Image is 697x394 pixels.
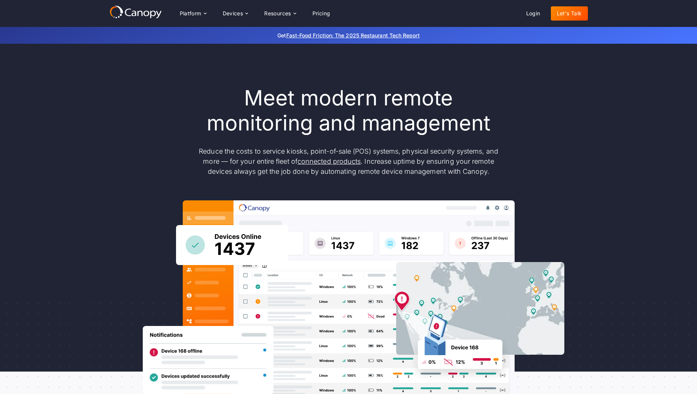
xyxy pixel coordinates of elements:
div: Resources [258,6,302,21]
div: Platform [180,11,201,16]
p: Get [166,31,532,39]
div: Devices [223,11,243,16]
a: connected products [297,157,361,165]
p: Reduce the costs to service kiosks, point-of-sale (POS) systems, physical security systems, and m... [192,146,506,176]
h1: Meet modern remote monitoring and management [192,86,506,136]
img: Canopy sees how many devices are online [176,225,288,265]
div: Resources [264,11,291,16]
a: Login [520,6,546,21]
div: Platform [174,6,212,21]
a: Fast-Food Friction: The 2025 Restaurant Tech Report [286,32,420,39]
div: Devices [217,6,254,21]
a: Let's Talk [551,6,588,21]
a: Pricing [306,6,336,21]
